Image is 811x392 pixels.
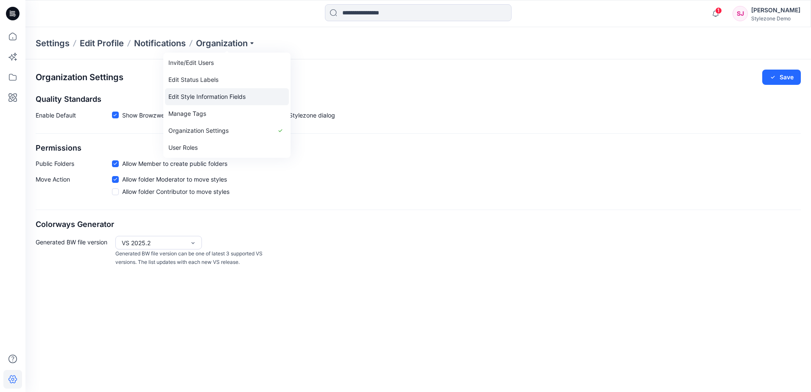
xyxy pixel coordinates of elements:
[165,122,289,139] a: Organization Settings
[122,238,185,247] div: VS 2025.2
[36,111,112,123] p: Enable Default
[751,15,800,22] div: Stylezone Demo
[36,144,801,153] h2: Permissions
[165,139,289,156] a: User Roles
[165,54,289,71] a: Invite/Edit Users
[36,175,112,199] p: Move Action
[134,37,186,49] a: Notifications
[122,187,229,196] span: Allow folder Contributor to move styles
[122,159,227,168] span: Allow Member to create public folders
[733,6,748,21] div: SJ
[165,88,289,105] a: Edit Style Information Fields
[36,73,123,82] h2: Organization Settings
[80,37,124,49] a: Edit Profile
[36,95,801,104] h2: Quality Standards
[115,249,266,267] p: Generated BW file version can be one of latest 3 supported VS versions. The list updates with eac...
[751,5,800,15] div: [PERSON_NAME]
[762,70,801,85] button: Save
[36,220,801,229] h2: Colorways Generator
[36,159,112,168] p: Public Folders
[36,236,112,267] p: Generated BW file version
[122,111,335,120] span: Show Browzwear’s default quality standards in the Share to Stylezone dialog
[165,105,289,122] a: Manage Tags
[715,7,722,14] span: 1
[122,175,227,184] span: Allow folder Moderator to move styles
[165,71,289,88] a: Edit Status Labels
[36,37,70,49] p: Settings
